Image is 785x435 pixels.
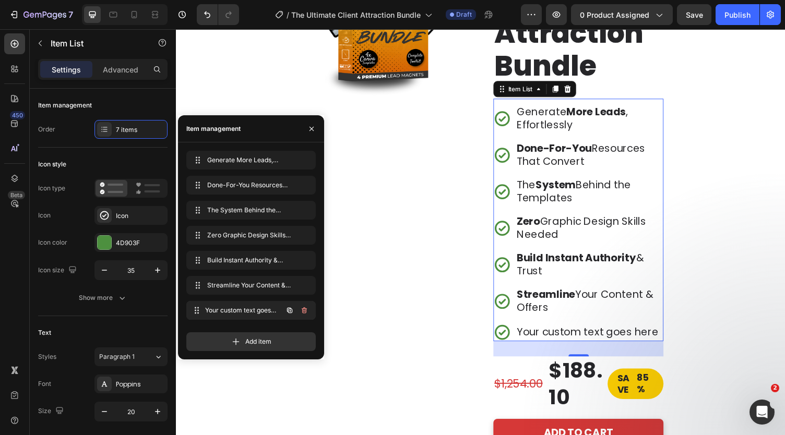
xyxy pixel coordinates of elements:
div: 450 [10,111,25,119]
span: Generate More Leads, Effortlessly [207,155,291,165]
p: Settings [52,64,81,75]
span: Zero Graphic Design Skills Needed [207,231,291,240]
span: Your custom text goes here [205,306,282,315]
button: Paragraph 1 [94,347,168,366]
div: Item management [38,101,92,110]
button: 0 product assigned [571,4,673,25]
div: 85% [472,351,490,378]
div: Icon [116,211,165,221]
div: Styles [38,352,56,361]
span: / [287,9,289,20]
div: 7 items [116,125,165,135]
div: Icon type [38,184,65,193]
div: Size [38,404,66,418]
span: Streamline Your Content & Offers [207,281,291,290]
p: Generate , Effortlessly [350,79,499,105]
div: Icon color [38,238,67,247]
div: Poppins [116,380,165,389]
button: Show more [38,288,168,307]
span: Paragraph 1 [99,352,135,361]
div: Rich Text Editor. Editing area: main [349,77,501,106]
div: Icon size [38,263,79,277]
div: Your custom text goes here [349,304,501,320]
span: Add item [245,337,271,346]
p: Item List [51,37,139,50]
strong: Zero [350,190,374,205]
span: The System Behind the Templates [207,206,291,215]
div: $188.10 [382,336,439,393]
div: Undo/Redo [197,4,239,25]
div: $1,254.00 [326,356,378,373]
p: & Trust [350,229,499,255]
span: 0 product assigned [580,9,649,20]
iframe: Design area [176,29,785,435]
div: Item management [186,124,241,134]
strong: System [370,153,411,167]
div: Show more [79,293,127,303]
div: Rich Text Editor. Editing area: main [349,190,501,219]
div: Order [38,125,55,134]
div: Rich Text Editor. Editing area: main [349,227,501,257]
div: Beta [8,191,25,199]
span: 2 [771,384,779,392]
button: Save [677,4,711,25]
strong: ADD TO CART [378,408,449,421]
div: 4D903F [116,238,165,248]
p: Advanced [103,64,138,75]
strong: More Leads [401,78,462,92]
div: Rich Text Editor. Editing area: main [349,115,501,144]
p: Your Content & Offers [350,267,499,293]
div: Font [38,379,51,389]
div: Text [38,328,51,337]
button: <strong>ADD TO CART</strong> [326,401,501,429]
span: Done-For-You Resources That Convert [207,180,291,190]
span: Draft [456,10,472,19]
div: SAVE [452,351,472,379]
iframe: Intercom live chat [750,400,775,425]
div: Icon style [38,160,66,169]
p: Resources That Convert [350,116,499,142]
p: 7 [68,8,73,21]
div: Rich Text Editor. Editing area: main [349,265,501,294]
div: Publish [724,9,751,20]
span: Build Instant Authority & Trust [207,256,291,265]
div: Rich Text Editor. Editing area: main [349,152,501,182]
div: Icon [38,211,51,220]
span: The Ultimate Client Attraction Bundle [291,9,421,20]
p: The Behind the Templates [350,154,499,180]
div: Item List [339,57,368,66]
span: Save [686,10,703,19]
strong: Done-For-You [350,115,427,130]
strong: Streamline [350,265,410,280]
button: 7 [4,4,78,25]
strong: Build Instant Authority [350,228,473,243]
button: Publish [716,4,759,25]
p: Graphic Design Skills Needed [350,191,499,217]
